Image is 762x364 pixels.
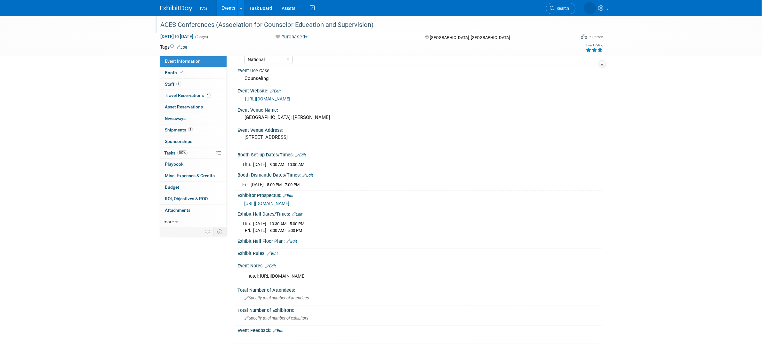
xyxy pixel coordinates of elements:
[165,82,181,87] span: Staff
[160,205,227,216] a: Attachments
[200,6,207,11] span: IVS
[160,147,227,159] a: Tasks100%
[243,113,597,123] div: [GEOGRAPHIC_DATA]: [PERSON_NAME]
[238,66,602,74] div: Event Use Case:
[238,170,602,178] div: Booth Dismantle Dates/Times:
[245,296,309,300] span: Specify total number of attendees
[243,161,253,168] td: Thu.
[430,35,510,40] span: [GEOGRAPHIC_DATA], [GEOGRAPHIC_DATA]
[270,228,302,233] span: 8:00 AM - 5:00 PM
[251,181,264,188] td: [DATE]
[160,44,188,50] td: Tags
[160,182,227,193] a: Budget
[243,227,253,234] td: Fri.
[165,127,193,132] span: Shipments
[160,216,227,227] a: more
[546,3,575,14] a: Search
[165,162,184,167] span: Playbook
[160,56,227,67] a: Event Information
[238,105,602,113] div: Event Venue Name:
[243,270,532,283] div: hotel: [URL][DOMAIN_NAME]
[273,34,310,40] button: Purchased
[160,34,194,39] span: [DATE] [DATE]
[180,71,183,74] i: Booth reservation complete
[555,6,569,11] span: Search
[165,116,186,121] span: Giveaways
[160,193,227,204] a: ROI, Objectives & ROO
[165,139,193,144] span: Sponsorships
[238,285,602,293] div: Total Number of Attendees:
[238,261,602,269] div: Event Notes:
[287,239,297,244] a: Edit
[586,44,603,47] div: Event Rating
[238,86,602,94] div: Event Website:
[267,182,300,187] span: 5:00 PM - 7:00 PM
[238,249,602,257] div: Exhibit Rules:
[160,90,227,101] a: Travel Reservations1
[245,134,382,140] pre: [STREET_ADDRESS]
[238,191,602,199] div: Exhibitor Prospectus:
[158,19,566,31] div: ACES Conferences (Association for Counselor Education and Supervision)
[296,153,306,157] a: Edit
[165,59,201,64] span: Event Information
[213,227,227,236] td: Toggle Event Tabs
[253,161,267,168] td: [DATE]
[160,159,227,170] a: Playbook
[303,173,313,178] a: Edit
[238,209,602,218] div: Exhibit Hall Dates/Times:
[268,251,278,256] a: Edit
[243,181,251,188] td: Fri.
[238,305,602,313] div: Total Number of Exhibitors:
[165,208,191,213] span: Attachments
[273,328,284,333] a: Edit
[160,136,227,147] a: Sponsorships
[165,196,208,201] span: ROI, Objectives & ROO
[160,67,227,78] a: Booth
[253,220,267,227] td: [DATE]
[177,45,188,50] a: Edit
[203,227,214,236] td: Personalize Event Tab Strip
[195,35,208,39] span: (2 days)
[164,150,188,155] span: Tasks
[245,201,290,206] a: [URL][DOMAIN_NAME]
[174,34,180,39] span: to
[270,162,305,167] span: 8:00 AM - 10:00 AM
[165,93,211,98] span: Travel Reservations
[165,185,180,190] span: Budget
[160,170,227,181] a: Misc. Expenses & Credits
[160,79,227,90] a: Staff1
[283,194,294,198] a: Edit
[188,127,193,132] span: 2
[266,264,276,268] a: Edit
[206,93,211,98] span: 1
[160,113,227,124] a: Giveaways
[270,221,305,226] span: 10:30 AM - 5:00 PM
[238,236,602,245] div: Exhibit Hall Floor Plan:
[588,35,603,39] div: In-Person
[176,82,181,86] span: 1
[581,34,587,39] img: Format-Inperson.png
[538,33,604,43] div: Event Format
[164,219,174,224] span: more
[243,220,253,227] td: Thu.
[165,70,185,75] span: Booth
[584,2,596,14] img: Kyle Shelstad
[243,74,597,83] div: Counseling
[165,104,203,109] span: Asset Reservations
[160,101,227,113] a: Asset Reservations
[165,173,215,178] span: Misc. Expenses & Credits
[238,125,602,133] div: Event Venue Address:
[238,150,602,158] div: Booth Set-up Dates/Times:
[245,96,291,101] a: [URL][DOMAIN_NAME]
[253,227,267,234] td: [DATE]
[160,5,192,12] img: ExhibitDay
[270,89,281,93] a: Edit
[160,124,227,136] a: Shipments2
[292,212,303,217] a: Edit
[238,326,602,334] div: Event Feedback:
[245,316,309,320] span: Specify total number of exhibitors
[177,150,188,155] span: 100%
